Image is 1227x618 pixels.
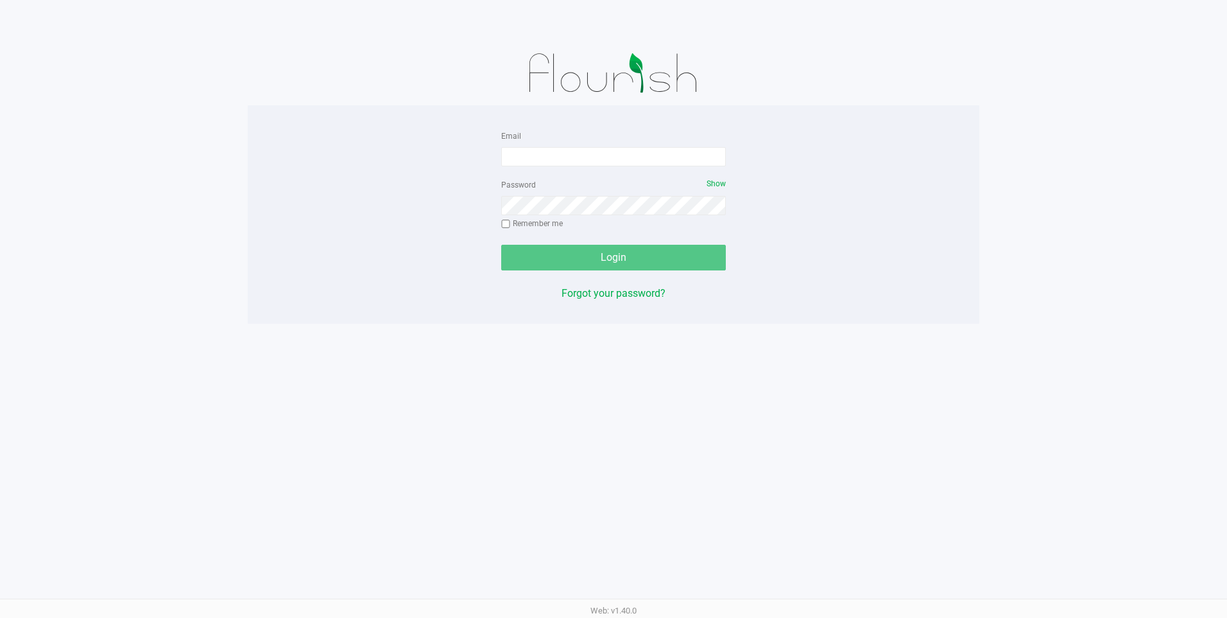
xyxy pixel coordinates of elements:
label: Email [501,130,521,142]
button: Forgot your password? [562,286,665,301]
span: Web: v1.40.0 [590,606,637,615]
span: Show [707,179,726,188]
label: Remember me [501,218,563,229]
label: Password [501,179,536,191]
input: Remember me [501,220,510,229]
